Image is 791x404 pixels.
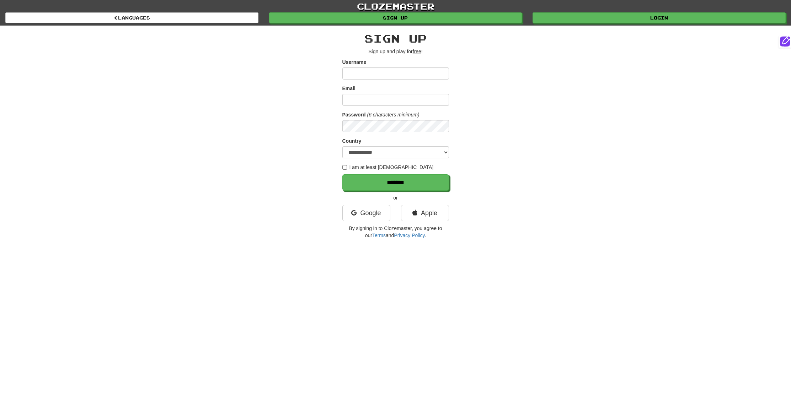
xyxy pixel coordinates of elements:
a: Privacy Policy [394,233,424,238]
a: Login [533,12,786,23]
label: I am at least [DEMOGRAPHIC_DATA] [342,164,434,171]
p: Sign up and play for ! [342,48,449,55]
label: Username [342,59,367,66]
a: Languages [5,12,258,23]
label: Email [342,85,356,92]
p: By signing in to Clozemaster, you agree to our and . [342,225,449,239]
label: Password [342,111,366,118]
h2: Sign up [342,33,449,44]
a: Terms [372,233,386,238]
a: Apple [401,205,449,221]
input: I am at least [DEMOGRAPHIC_DATA] [342,165,347,170]
a: Sign up [269,12,522,23]
label: Country [342,137,362,144]
p: or [342,194,449,201]
a: Google [342,205,390,221]
u: free [413,49,421,54]
em: (6 characters minimum) [367,112,419,118]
